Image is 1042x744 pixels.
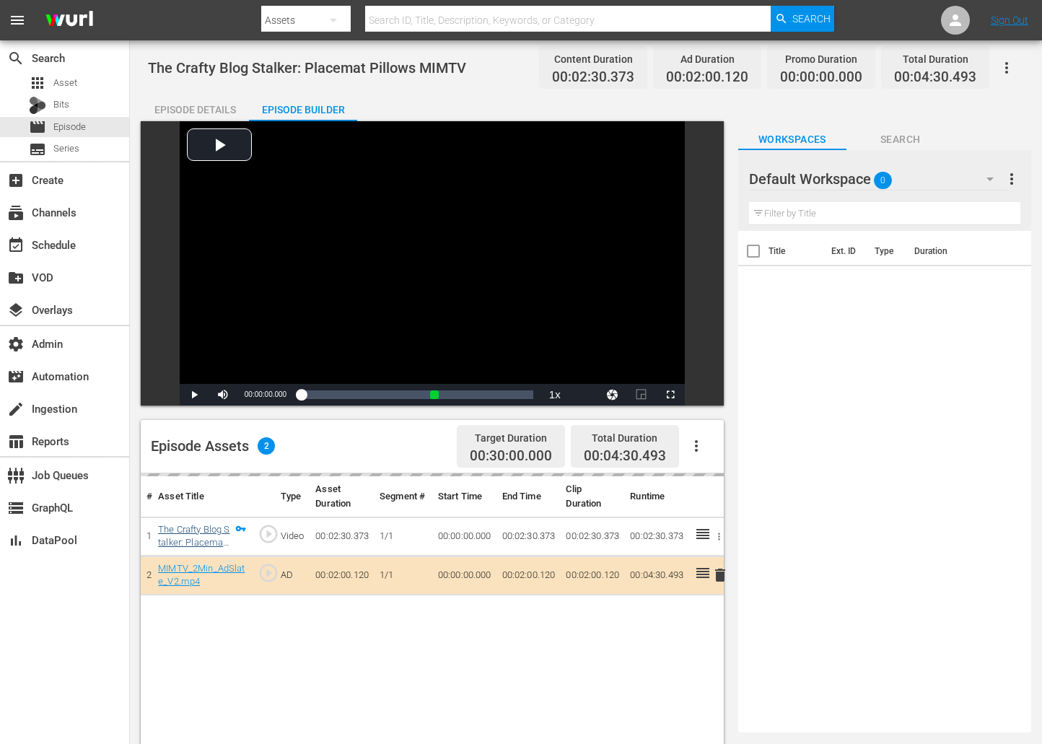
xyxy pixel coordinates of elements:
td: 00:02:00.120 [310,556,374,595]
button: Episode Builder [249,92,357,121]
span: 0 [874,165,892,196]
div: Default Workspace [749,159,1007,199]
span: Schedule [7,237,25,254]
td: 00:00:00.000 [432,517,496,556]
td: 00:02:30.373 [624,517,688,556]
span: Workspaces [738,131,846,149]
span: GraphQL [7,499,25,517]
button: Search [771,6,834,32]
div: Bits [29,97,46,114]
span: Admin [7,336,25,353]
img: ans4CAIJ8jUAAAAAAAAAAAAAAAAAAAAAAAAgQb4GAAAAAAAAAAAAAAAAAAAAAAAAJMjXAAAAAAAAAAAAAAAAAAAAAAAAgAT5G... [35,4,104,38]
td: AD [275,556,310,595]
span: Create [7,172,25,189]
button: Mute [209,384,237,406]
span: Asset [29,74,46,92]
span: Automation [7,368,25,385]
div: Video Player [180,121,685,406]
div: Total Duration [894,49,976,69]
span: Ingestion [7,401,25,418]
td: 00:04:30.493 [624,556,688,595]
td: 00:02:30.373 [310,517,374,556]
span: 00:02:00.120 [666,69,748,86]
th: Runtime [624,476,688,517]
th: Type [275,476,310,517]
a: Sign Out [991,14,1028,26]
th: # [141,476,152,517]
div: Total Duration [584,428,666,448]
span: VOD [7,269,25,286]
td: 1/1 [374,556,432,595]
span: 00:02:30.373 [552,69,634,86]
span: Episode [29,118,46,136]
th: Segment # [374,476,432,517]
td: 1/1 [374,517,432,556]
button: Playback Rate [540,384,569,406]
span: Bits [53,97,69,112]
td: Video [275,517,310,556]
span: Search [846,131,955,149]
span: 00:00:00.000 [780,69,862,86]
th: Title [769,231,823,271]
span: 00:04:30.493 [894,69,976,86]
button: more_vert [1003,162,1020,196]
span: Series [53,141,79,156]
span: Series [29,141,46,158]
span: Asset [53,76,77,90]
button: Picture-in-Picture [627,384,656,406]
span: Search [7,50,25,67]
td: 00:02:30.373 [560,517,624,556]
div: Ad Duration [666,49,748,69]
a: MIMTV_2Min_AdSlate_V2.mp4 [158,563,245,587]
th: Clip Duration [560,476,624,517]
th: Asset Duration [310,476,374,517]
div: Promo Duration [780,49,862,69]
div: Episode Builder [249,92,357,127]
div: Episode Assets [151,437,275,455]
button: Play [180,384,209,406]
td: 00:02:00.120 [496,556,561,595]
div: Content Duration [552,49,634,69]
th: Start Time [432,476,496,517]
td: 2 [141,556,152,595]
span: play_circle_outline [258,523,279,545]
span: 00:04:30.493 [584,447,666,464]
span: play_circle_outline [258,562,279,584]
th: End Time [496,476,561,517]
th: Duration [906,231,992,271]
span: Channels [7,204,25,222]
span: DataPool [7,532,25,549]
td: 00:02:00.120 [560,556,624,595]
span: Episode [53,120,86,134]
td: 00:00:00.000 [432,556,496,595]
div: Progress Bar [301,390,533,399]
span: more_vert [1003,170,1020,188]
td: 1 [141,517,152,556]
span: menu [9,12,26,29]
div: Target Duration [470,428,552,448]
span: 00:00:00.000 [245,390,286,398]
span: 00:30:00.000 [470,448,552,465]
td: 00:02:30.373 [496,517,561,556]
th: Type [866,231,906,271]
span: The Crafty Blog Stalker: Placemat Pillows MIMTV [148,59,466,76]
div: Episode Details [141,92,249,127]
th: Asset Title [152,476,251,517]
button: Fullscreen [656,384,685,406]
button: Episode Details [141,92,249,121]
th: Ext. ID [823,231,866,271]
span: Overlays [7,302,25,319]
span: Job Queues [7,467,25,484]
a: The Crafty Blog Stalker: Placemat Pillows MIMTV (1/1) [158,524,229,575]
span: Search [792,6,831,32]
span: 2 [258,437,275,455]
button: Jump To Time [598,384,627,406]
span: Reports [7,433,25,450]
